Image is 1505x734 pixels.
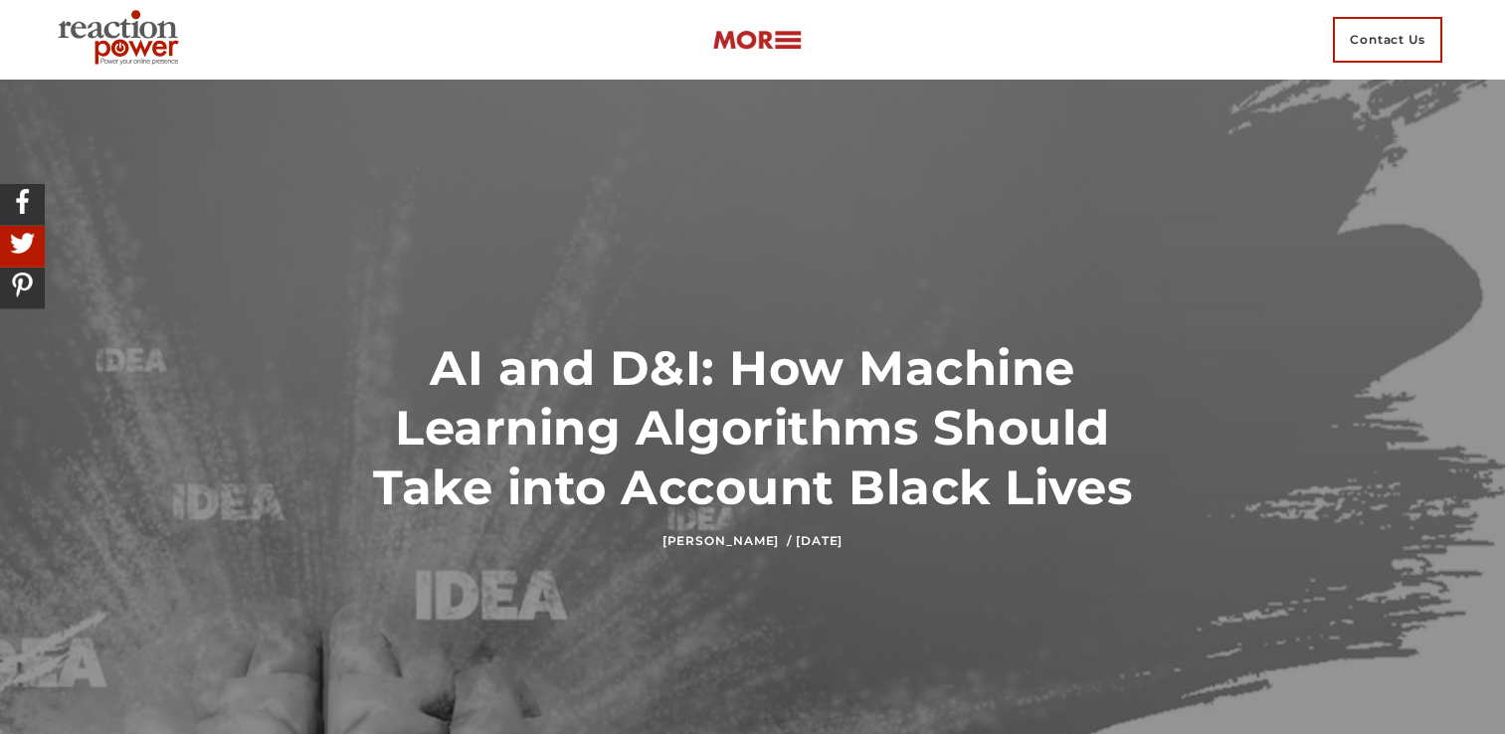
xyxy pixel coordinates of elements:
a: [PERSON_NAME] / [662,533,792,548]
h1: AI and D&I: How Machine Learning Algorithms Should Take into Account Black Lives [336,338,1169,517]
img: Share On Twitter [5,226,40,261]
img: Share On Facebook [5,184,40,219]
time: [DATE] [796,533,843,548]
span: Contact Us [1333,17,1442,63]
img: more-btn.png [712,29,802,52]
img: Executive Branding | Personal Branding Agency [50,4,194,76]
img: Share On Pinterest [5,268,40,302]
